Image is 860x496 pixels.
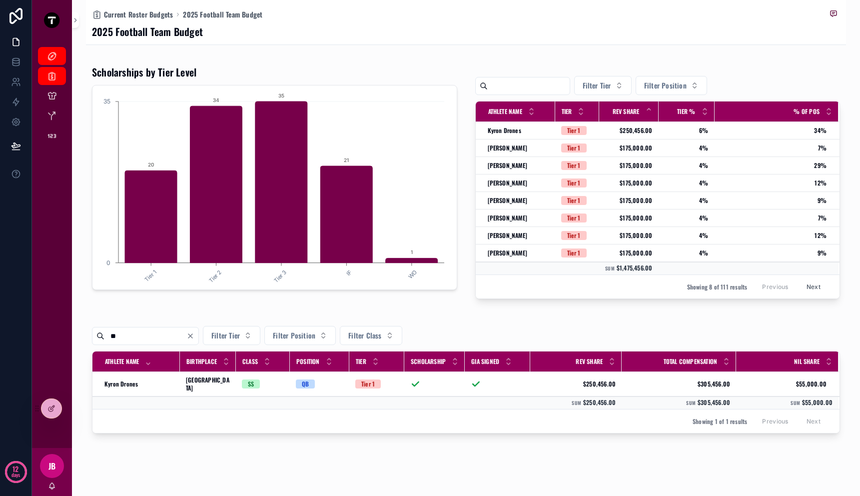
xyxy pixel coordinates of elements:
[562,107,572,115] span: Tier
[567,161,581,170] div: Tier 1
[411,357,446,365] span: Scholarship
[340,326,402,345] button: Select Button
[44,12,60,28] img: App logo
[605,196,653,204] a: $175,000.00
[488,249,549,257] a: [PERSON_NAME]
[561,178,593,187] a: Tier 1
[665,161,709,169] span: 4%
[665,249,709,257] span: 4%
[92,9,173,19] a: Current Roster Budgets
[605,214,653,222] a: $175,000.00
[488,126,549,134] a: Kyron Drones
[561,231,593,240] a: Tier 1
[272,268,288,284] text: Tier 3
[361,379,375,388] div: Tier 1
[567,178,581,187] div: Tier 1
[264,326,336,345] button: Select Button
[605,144,653,152] a: $175,000.00
[715,196,827,204] a: 9%
[32,40,72,158] div: scrollable content
[11,468,20,482] p: days
[605,249,653,257] a: $175,000.00
[48,460,55,472] span: JB
[583,80,611,90] span: Filter Tier
[561,196,593,205] a: Tier 1
[488,161,549,169] a: [PERSON_NAME]
[617,263,653,272] span: $1,475,456.00
[737,380,827,388] a: $55,000.00
[203,326,260,345] button: Select Button
[488,107,522,115] span: Athlete Name
[356,357,366,365] span: Tier
[488,214,528,222] span: [PERSON_NAME]
[567,196,581,205] div: Tier 1
[791,399,800,406] small: Sum
[12,464,18,474] p: 12
[583,398,616,406] span: $250,456.00
[687,283,748,291] span: Showing 8 of 111 results
[242,379,284,388] a: SS
[488,144,528,152] span: [PERSON_NAME]
[488,196,549,204] a: [PERSON_NAME]
[715,161,827,169] span: 29%
[242,357,258,365] span: Class
[567,126,581,135] div: Tier 1
[561,126,593,135] a: Tier 1
[561,213,593,222] a: Tier 1
[248,379,254,388] div: SS
[488,126,521,134] span: Kyron Drones
[644,80,687,90] span: Filter Position
[715,144,827,152] a: 7%
[355,379,398,388] a: Tier 1
[605,231,653,239] span: $175,000.00
[488,161,528,169] span: [PERSON_NAME]
[664,357,718,365] span: Total Compensation
[186,376,230,392] span: [GEOGRAPHIC_DATA]
[488,144,549,152] a: [PERSON_NAME]
[98,91,451,283] div: chart
[411,249,413,255] text: 1
[104,380,138,388] span: Kyron Drones
[488,179,528,187] span: [PERSON_NAME]
[296,357,320,365] span: Position
[715,214,827,222] a: 7%
[665,179,709,187] span: 4%
[207,268,223,284] text: Tier 2
[186,332,198,340] button: Clear
[665,144,709,152] a: 4%
[665,214,709,222] span: 4%
[613,107,640,115] span: Rev Share
[302,379,309,388] div: QB
[273,330,315,340] span: Filter Position
[698,398,730,406] span: $305,456.00
[693,417,747,425] span: Showing 1 of 1 results
[105,357,139,365] span: Athlete Name
[488,231,528,239] span: [PERSON_NAME]
[567,213,581,222] div: Tier 1
[536,380,616,388] a: $250,456.00
[605,265,615,272] small: Sum
[628,380,730,388] a: $305,456.00
[148,161,154,167] text: 20
[665,126,709,134] span: 6%
[92,65,196,79] h1: Scholarships by Tier Level
[183,9,262,19] span: 2025 Football Team Budget
[605,126,653,134] span: $250,456.00
[488,231,549,239] a: [PERSON_NAME]
[665,231,709,239] a: 4%
[471,357,499,365] span: GIA Signed
[605,179,653,187] a: $175,000.00
[104,380,174,388] a: Kyron Drones
[715,126,827,134] a: 34%
[143,268,158,283] text: Tier 1
[561,143,593,152] a: Tier 1
[186,357,217,365] span: Birthplace
[665,196,709,204] a: 4%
